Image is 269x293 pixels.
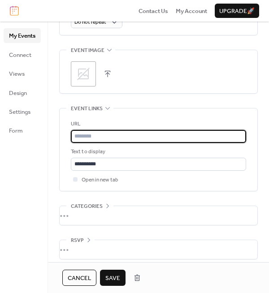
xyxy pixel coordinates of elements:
[9,51,31,60] span: Connect
[71,104,103,113] span: Event links
[71,120,244,129] div: URL
[219,7,255,16] span: Upgrade 🚀
[100,270,126,286] button: Save
[9,89,27,98] span: Design
[68,274,91,283] span: Cancel
[60,240,257,259] div: •••
[10,6,19,16] img: logo
[139,6,168,15] a: Contact Us
[9,31,35,40] span: My Events
[9,126,23,135] span: Form
[71,46,104,55] span: Event image
[71,236,84,245] span: RSVP
[62,270,96,286] button: Cancel
[71,147,244,156] div: Text to display
[74,17,106,27] span: Do not repeat
[215,4,259,18] button: Upgrade🚀
[176,6,207,15] a: My Account
[4,104,41,119] a: Settings
[82,176,118,185] span: Open in new tab
[4,66,41,81] a: Views
[139,7,168,16] span: Contact Us
[4,123,41,138] a: Form
[60,206,257,225] div: •••
[71,202,103,211] span: Categories
[9,108,30,116] span: Settings
[4,47,41,62] a: Connect
[176,7,207,16] span: My Account
[71,61,96,86] div: ;
[9,69,25,78] span: Views
[105,274,120,283] span: Save
[4,86,41,100] a: Design
[4,28,41,43] a: My Events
